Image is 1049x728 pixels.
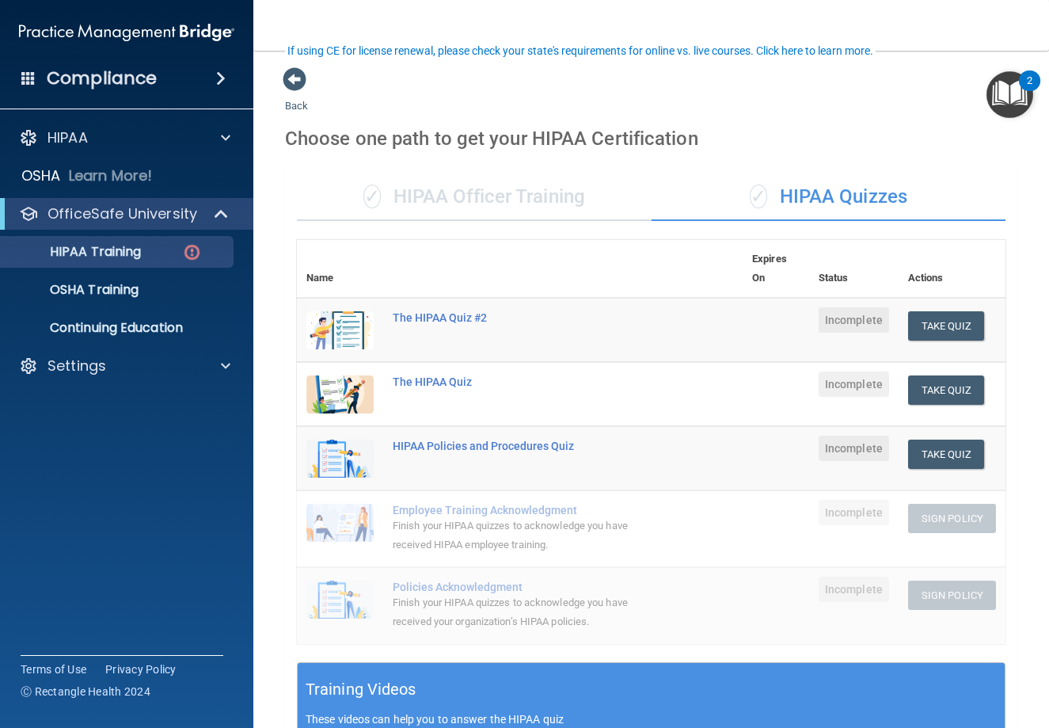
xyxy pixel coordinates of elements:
span: Ⓒ Rectangle Health 2024 [21,684,150,699]
button: Sign Policy [908,581,996,610]
button: Open Resource Center, 2 new notifications [986,71,1033,118]
span: Incomplete [819,372,889,397]
img: PMB logo [19,17,234,48]
button: Take Quiz [908,440,984,469]
p: Continuing Education [10,320,226,336]
a: OfficeSafe University [19,204,230,223]
h4: Compliance [47,67,157,90]
span: ✓ [750,185,767,208]
div: The HIPAA Quiz #2 [393,311,663,324]
a: Terms of Use [21,661,86,677]
div: Choose one path to get your HIPAA Certification [285,116,1017,162]
p: OSHA [21,166,61,185]
div: Employee Training Acknowledgment [393,504,663,516]
p: These videos can help you to answer the HIPAA quiz [306,713,997,726]
p: HIPAA Training [10,244,141,260]
div: Finish your HIPAA quizzes to acknowledge you have received your organization’s HIPAA policies. [393,593,663,631]
button: Take Quiz [908,311,984,341]
span: Incomplete [819,307,889,333]
th: Expires On [743,240,809,298]
div: Finish your HIPAA quizzes to acknowledge you have received HIPAA employee training. [393,516,663,555]
button: Sign Policy [908,504,996,533]
h5: Training Videos [306,676,416,703]
div: HIPAA Officer Training [297,173,652,221]
div: Policies Acknowledgment [393,581,663,593]
th: Actions [899,240,1005,298]
p: OfficeSafe University [48,204,197,223]
div: The HIPAA Quiz [393,375,663,388]
span: Incomplete [819,436,889,461]
span: Incomplete [819,577,889,602]
span: ✓ [363,185,381,208]
th: Name [297,240,383,298]
div: If using CE for license renewal, please check your state's requirements for online vs. live cours... [287,45,873,56]
p: Learn More! [69,166,153,185]
p: Settings [48,356,106,375]
a: HIPAA [19,128,230,147]
a: Settings [19,356,230,375]
div: 2 [1027,81,1032,101]
p: HIPAA [48,128,88,147]
button: If using CE for license renewal, please check your state's requirements for online vs. live cours... [285,43,876,59]
a: Privacy Policy [105,661,177,677]
img: danger-circle.6113f641.png [182,242,202,262]
a: Back [285,81,308,112]
button: Take Quiz [908,375,984,405]
div: HIPAA Quizzes [652,173,1006,221]
th: Status [809,240,899,298]
p: OSHA Training [10,282,139,298]
span: Incomplete [819,500,889,525]
div: HIPAA Policies and Procedures Quiz [393,440,663,452]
